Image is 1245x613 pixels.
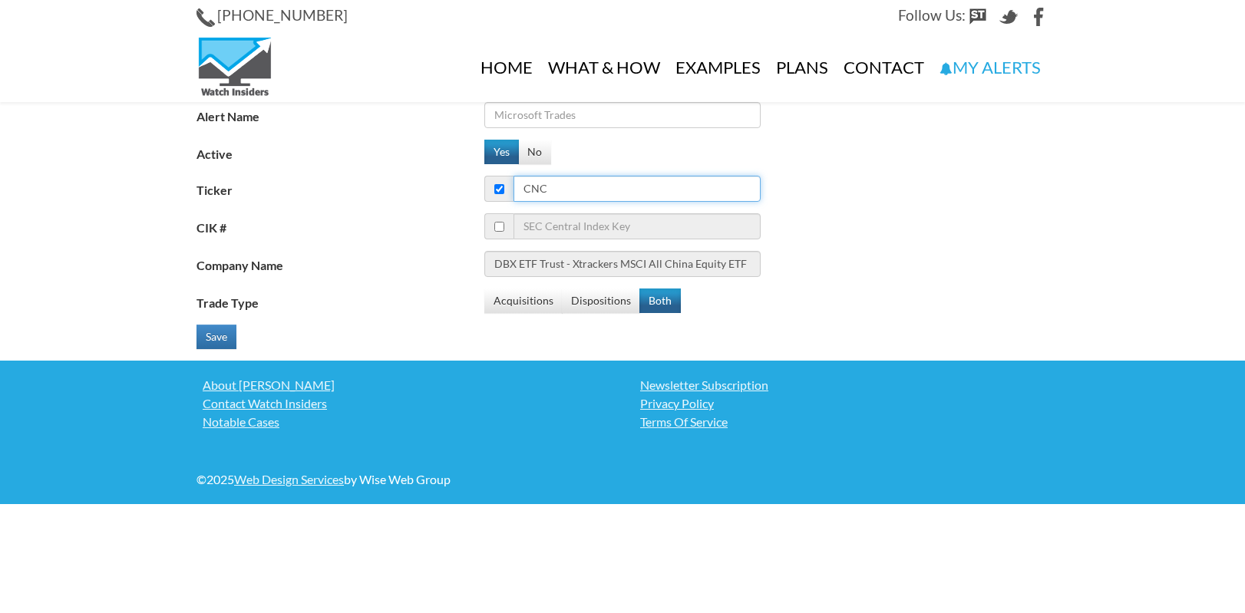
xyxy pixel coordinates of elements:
[514,213,761,239] input: SEC Central Index Key
[484,102,761,128] input: Microsoft Trades
[634,376,1049,394] a: Newsletter Subscription
[196,251,484,275] label: Company Name
[217,6,348,24] span: [PHONE_NUMBER]
[196,8,215,27] img: Phone
[514,176,761,202] input: MSFT
[196,102,484,126] label: Alert Name
[196,470,611,489] div: © 2025 by Wise Web Group
[196,288,484,312] label: Trade Type
[932,33,1049,102] a: My Alerts
[768,33,836,102] a: Plans
[639,288,681,313] button: Both
[634,394,1049,413] a: Privacy Policy
[196,176,484,199] label: Ticker
[473,33,540,102] a: Home
[196,325,236,349] button: Save
[562,288,640,313] button: Dispositions
[196,394,611,413] a: Contact Watch Insiders
[196,213,484,237] label: CIK #
[484,140,519,164] button: Yes
[484,288,563,313] button: Acquisitions
[668,33,768,102] a: Examples
[999,8,1018,26] img: Twitter
[634,413,1049,431] a: Terms Of Service
[196,376,611,394] a: About [PERSON_NAME]
[518,140,551,164] button: No
[836,33,932,102] a: Contact
[540,33,668,102] a: What & How
[898,6,966,24] span: Follow Us:
[969,8,987,26] img: StockTwits
[196,413,611,431] a: Notable Cases
[234,472,344,486] a: Web Design Services
[196,140,484,163] label: Active
[484,251,761,277] input: Company Name
[1030,8,1049,26] img: Facebook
